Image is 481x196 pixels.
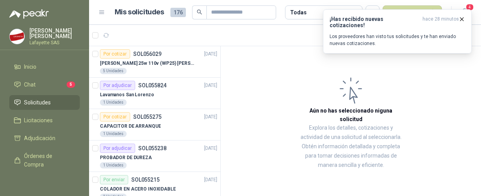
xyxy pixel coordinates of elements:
[204,145,217,152] p: [DATE]
[9,9,49,19] img: Logo peakr
[383,5,442,19] button: Nueva solicitud
[115,7,164,18] h1: Mis solicitudes
[131,177,160,182] p: SOL055215
[24,80,36,89] span: Chat
[100,91,154,99] p: Lavamanos San Lorenzo
[9,131,80,146] a: Adjudicación
[100,144,135,153] div: Por adjudicar
[204,50,217,58] p: [DATE]
[24,62,36,71] span: Inicio
[89,140,220,172] a: Por adjudicarSOL055238[DATE] PROBADOR DE DUREZA1 Unidades
[10,29,24,44] img: Company Logo
[466,3,474,11] span: 4
[100,154,152,161] p: PROBADOR DE DUREZA
[100,60,196,67] p: [PERSON_NAME] 25w 110v (WP25) [PERSON_NAME]
[138,83,167,88] p: SOL055824
[24,98,51,107] span: Solicitudes
[100,131,127,137] div: 1 Unidades
[9,149,80,172] a: Órdenes de Compra
[204,82,217,89] p: [DATE]
[197,9,202,15] span: search
[133,114,161,120] p: SOL055275
[29,40,80,45] p: Lafayette SAS
[100,81,135,90] div: Por adjudicar
[29,28,80,39] p: [PERSON_NAME] [PERSON_NAME]
[100,49,130,59] div: Por cotizar
[170,8,186,17] span: 176
[133,51,161,57] p: SOL056029
[298,106,404,123] h3: Aún no has seleccionado niguna solicitud
[138,146,167,151] p: SOL055238
[204,176,217,184] p: [DATE]
[9,175,80,190] a: Manuales y ayuda
[100,112,130,121] div: Por cotizar
[89,109,220,140] a: Por cotizarSOL055275[DATE] CAPACITOR DE ARRANQUE1 Unidades
[204,113,217,121] p: [DATE]
[100,68,127,74] div: 5 Unidades
[24,116,53,125] span: Licitaciones
[67,82,75,88] span: 5
[323,9,472,54] button: ¡Has recibido nuevas cotizaciones!hace 28 minutos Los proveedores han visto tus solicitudes y te ...
[9,113,80,128] a: Licitaciones
[298,123,404,170] p: Explora los detalles, cotizaciones y actividad de una solicitud al seleccionarla. Obtén informaci...
[9,77,80,92] a: Chat5
[24,134,55,142] span: Adjudicación
[458,5,472,19] button: 4
[100,99,127,106] div: 1 Unidades
[100,186,176,193] p: COLADOR EN ACERO INOXIDABLE
[24,152,72,169] span: Órdenes de Compra
[100,175,128,184] div: Por enviar
[330,16,419,28] h3: ¡Has recibido nuevas cotizaciones!
[290,8,306,17] div: Todas
[423,16,459,28] span: hace 28 minutos
[89,78,220,109] a: Por adjudicarSOL055824[DATE] Lavamanos San Lorenzo1 Unidades
[89,46,220,78] a: Por cotizarSOL056029[DATE] [PERSON_NAME] 25w 110v (WP25) [PERSON_NAME]5 Unidades
[330,33,465,47] p: Los proveedores han visto tus solicitudes y te han enviado nuevas cotizaciones.
[9,95,80,110] a: Solicitudes
[9,59,80,74] a: Inicio
[100,162,127,168] div: 1 Unidades
[100,123,161,130] p: CAPACITOR DE ARRANQUE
